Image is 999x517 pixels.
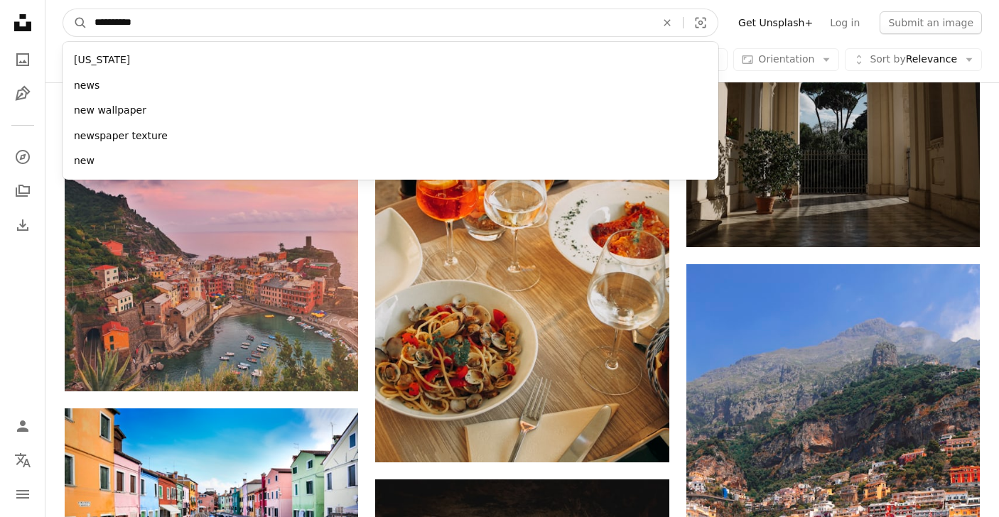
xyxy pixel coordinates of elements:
[686,478,980,491] a: white and multicolored house lot
[375,235,669,248] a: four filled wine glasses and foods on table
[9,45,37,74] a: Photos
[652,9,683,36] button: Clear
[9,446,37,474] button: Language
[733,48,839,71] button: Orientation
[880,11,982,34] button: Submit an image
[63,48,718,73] div: [US_STATE]
[65,499,358,512] a: boats on canal between houses during daytime
[9,143,37,171] a: Explore
[63,9,87,36] button: Search Unsplash
[65,141,358,391] img: aerial view of buildings near sea
[9,211,37,239] a: Download History
[870,53,957,67] span: Relevance
[63,98,718,124] div: new wallpaper
[758,53,814,65] span: Orientation
[686,52,980,247] img: photo of green leafed plants inside hallway
[845,48,982,71] button: Sort byRelevance
[686,143,980,156] a: photo of green leafed plants inside hallway
[63,124,718,149] div: newspaper texture
[63,73,718,99] div: news
[65,259,358,272] a: aerial view of buildings near sea
[9,80,37,108] a: Illustrations
[63,148,718,174] div: new
[375,22,669,462] img: four filled wine glasses and foods on table
[870,53,905,65] span: Sort by
[9,412,37,440] a: Log in / Sign up
[730,11,821,34] a: Get Unsplash+
[9,480,37,508] button: Menu
[63,9,718,37] form: Find visuals sitewide
[821,11,868,34] a: Log in
[9,177,37,205] a: Collections
[9,9,37,40] a: Home — Unsplash
[684,9,718,36] button: Visual search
